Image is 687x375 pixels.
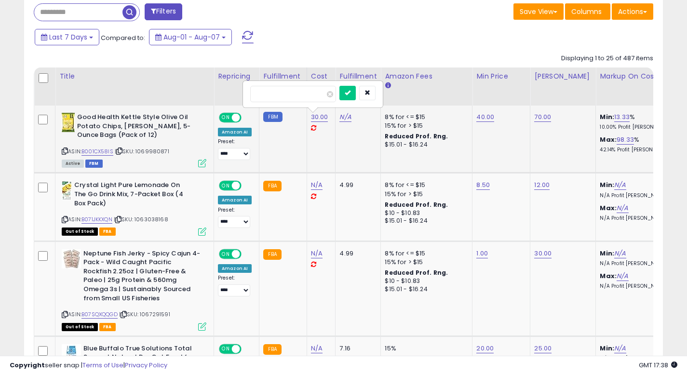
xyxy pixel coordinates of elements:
[311,249,323,258] a: N/A
[218,275,252,296] div: Preset:
[62,344,81,363] img: 41A4wwdyEEL._SL40_.jpg
[62,323,98,331] span: All listings that are currently out of stock and unavailable for purchase on Amazon
[385,132,448,140] b: Reduced Prof. Rng.
[218,138,252,160] div: Preset:
[385,249,465,258] div: 8% for <= $15
[62,113,75,132] img: 51yp3tkyGrL._SL40_.jpg
[385,217,465,225] div: $15.01 - $16.24
[612,3,653,20] button: Actions
[600,283,680,290] p: N/A Profit [PERSON_NAME]
[385,277,465,285] div: $10 - $10.83
[145,3,182,20] button: Filters
[614,180,626,190] a: N/A
[218,196,252,204] div: Amazon AI
[74,181,191,210] b: Crystal Light Pure Lemonade On The Go Drink Mix, 7-Packet Box (4 Box Pack)
[82,361,123,370] a: Terms of Use
[385,113,465,121] div: 8% for <= $15
[85,160,103,168] span: FBM
[476,249,488,258] a: 1.00
[385,201,448,209] b: Reduced Prof. Rng.
[614,249,626,258] a: N/A
[600,112,614,121] b: Min:
[600,71,683,81] div: Markup on Cost
[600,180,614,189] b: Min:
[600,249,614,258] b: Min:
[10,361,45,370] strong: Copyright
[385,190,465,199] div: 15% for > $15
[83,249,201,305] b: Neptune Fish Jerky - Spicy Cajun 4-Pack - Wild Caught Pacific Rockfish 2.25oz | Gluten-Free & Pal...
[62,228,98,236] span: All listings that are currently out of stock and unavailable for purchase on Amazon
[561,54,653,63] div: Displaying 1 to 25 of 487 items
[600,135,680,153] div: %
[600,344,614,353] b: Min:
[218,128,252,136] div: Amazon AI
[385,81,391,90] small: Amazon Fees.
[119,310,170,318] span: | SKU: 1067291591
[617,271,628,281] a: N/A
[600,113,680,131] div: %
[600,135,617,144] b: Max:
[149,29,232,45] button: Aug-01 - Aug-07
[476,344,494,353] a: 20.00
[59,71,210,81] div: Title
[476,180,490,190] a: 8.50
[220,182,232,190] span: ON
[339,71,377,92] div: Fulfillment Cost
[311,344,323,353] a: N/A
[62,181,206,234] div: ASIN:
[49,32,87,42] span: Last 7 Days
[600,124,680,131] p: 10.00% Profit [PERSON_NAME]
[600,192,680,199] p: N/A Profit [PERSON_NAME]
[125,361,167,370] a: Privacy Policy
[534,71,592,81] div: [PERSON_NAME]
[220,345,232,353] span: ON
[534,344,552,353] a: 25.00
[614,112,630,122] a: 13.33
[263,112,282,122] small: FBM
[339,344,373,353] div: 7.16
[476,71,526,81] div: Min Price
[311,180,323,190] a: N/A
[263,181,281,191] small: FBA
[534,180,550,190] a: 12.00
[62,113,206,166] div: ASIN:
[240,182,256,190] span: OFF
[81,310,118,319] a: B07SQXQQGD
[311,71,332,81] div: Cost
[99,228,116,236] span: FBA
[263,249,281,260] small: FBA
[339,249,373,258] div: 4.99
[311,112,328,122] a: 30.00
[62,249,81,268] img: 51+qYSSrJSL._SL40_.jpg
[385,285,465,294] div: $15.01 - $16.24
[62,249,206,330] div: ASIN:
[339,181,373,189] div: 4.99
[385,121,465,130] div: 15% for > $15
[218,207,252,228] div: Preset:
[617,135,634,145] a: 98.33
[600,271,617,281] b: Max:
[218,264,252,273] div: Amazon AI
[240,114,256,122] span: OFF
[385,209,465,217] div: $10 - $10.83
[115,147,169,155] span: | SKU: 1069980871
[617,203,628,213] a: N/A
[600,215,680,222] p: N/A Profit [PERSON_NAME]
[339,112,351,122] a: N/A
[639,361,677,370] span: 2025-08-15 17:38 GMT
[614,344,626,353] a: N/A
[385,141,465,149] div: $15.01 - $16.24
[220,114,232,122] span: ON
[534,112,551,122] a: 70.00
[385,181,465,189] div: 8% for <= $15
[565,3,610,20] button: Columns
[10,361,167,370] div: seller snap | |
[81,147,113,156] a: B001CX58IS
[600,260,680,267] p: N/A Profit [PERSON_NAME]
[62,160,84,168] span: All listings currently available for purchase on Amazon
[600,147,680,153] p: 42.14% Profit [PERSON_NAME]
[83,344,201,374] b: Blue Buffalo True Solutions Total Support Natural Dry Cat Food for Adult Cats, Chicken, 3.5-lb. Bag
[385,71,468,81] div: Amazon Fees
[220,250,232,258] span: ON
[35,29,99,45] button: Last 7 Days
